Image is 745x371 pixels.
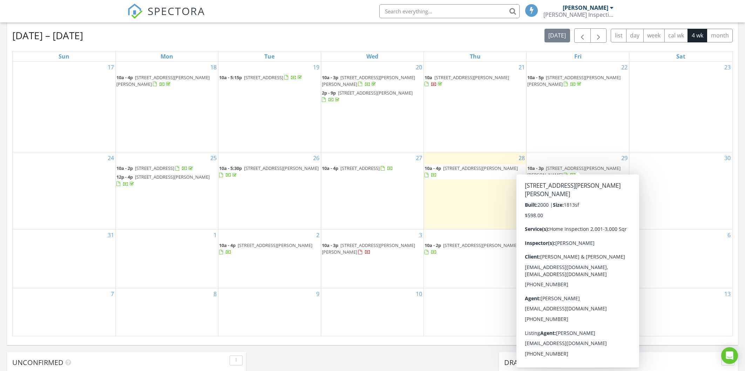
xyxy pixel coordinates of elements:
button: list [611,29,627,42]
a: 10a - 5:15p [STREET_ADDRESS] [219,74,303,81]
a: Go to September 13, 2025 [723,288,732,300]
span: [STREET_ADDRESS] [244,74,283,81]
a: Go to September 12, 2025 [620,288,629,300]
span: [STREET_ADDRESS] [340,165,380,171]
span: [STREET_ADDRESS][PERSON_NAME] [238,242,312,248]
a: 10a - 4p [STREET_ADDRESS][PERSON_NAME][PERSON_NAME] [116,74,210,87]
a: Tuesday [263,51,276,61]
span: [STREET_ADDRESS][PERSON_NAME][PERSON_NAME] [322,74,415,87]
span: [STREET_ADDRESS][PERSON_NAME] [135,174,210,180]
a: Go to August 31, 2025 [106,229,115,241]
a: SPECTORA [127,9,205,24]
a: Go to August 22, 2025 [620,62,629,73]
a: Go to August 20, 2025 [414,62,424,73]
a: Sunday [57,51,71,61]
td: Go to September 11, 2025 [424,288,527,336]
a: Go to August 29, 2025 [620,152,629,164]
a: 10a - 4p [STREET_ADDRESS][PERSON_NAME] [219,242,312,255]
span: 10a [425,74,432,81]
td: Go to August 25, 2025 [115,152,218,229]
span: 10a - 5:15p [219,74,242,81]
div: Open Intercom Messenger [721,347,738,364]
span: 10a - 4p [116,74,133,81]
a: 10a - 5p [STREET_ADDRESS][PERSON_NAME][PERSON_NAME] [527,74,628,89]
a: Go to August 26, 2025 [312,152,321,164]
a: Go to August 27, 2025 [414,152,424,164]
a: Go to September 4, 2025 [520,229,526,241]
a: 10a - 5:30p [STREET_ADDRESS][PERSON_NAME] [219,164,320,179]
a: Go to August 18, 2025 [209,62,218,73]
td: Go to August 23, 2025 [629,62,732,152]
a: 10a - 3p [STREET_ADDRESS][PERSON_NAME][PERSON_NAME] [527,165,621,178]
td: Go to September 3, 2025 [321,229,424,288]
td: Go to August 21, 2025 [424,62,527,152]
td: Go to September 1, 2025 [115,229,218,288]
a: Go to August 30, 2025 [723,152,732,164]
span: 10a - 3p [527,165,544,171]
td: Go to September 2, 2025 [218,229,321,288]
a: Thursday [468,51,482,61]
span: [STREET_ADDRESS][PERSON_NAME] [434,74,509,81]
span: 10a - 2p [116,165,133,171]
span: 10a - 4p [322,165,338,171]
input: Search everything... [379,4,520,18]
a: Monday [159,51,175,61]
a: 10a - 4p [STREET_ADDRESS][PERSON_NAME] [425,165,518,178]
span: [STREET_ADDRESS][PERSON_NAME][PERSON_NAME] [322,242,415,255]
a: 10a [STREET_ADDRESS][PERSON_NAME] [425,74,526,89]
a: 10a - 3p [STREET_ADDRESS][PERSON_NAME][PERSON_NAME] [322,242,415,255]
a: Go to September 11, 2025 [517,288,526,300]
td: Go to September 6, 2025 [629,229,732,288]
a: 12p - 4p [STREET_ADDRESS][PERSON_NAME] [116,173,217,188]
td: Go to September 4, 2025 [424,229,527,288]
span: [STREET_ADDRESS][PERSON_NAME] [244,165,319,171]
a: Go to September 6, 2025 [726,229,732,241]
td: Go to September 8, 2025 [115,288,218,336]
a: 10a [STREET_ADDRESS][PERSON_NAME] [425,74,509,87]
span: 12p - 4p [116,174,133,180]
a: 10a - 3p [STREET_ADDRESS][PERSON_NAME][PERSON_NAME] [527,164,628,179]
td: Go to August 22, 2025 [527,62,629,152]
span: Unconfirmed [12,358,63,367]
a: 10a - 4p [STREET_ADDRESS][PERSON_NAME][PERSON_NAME] [116,74,217,89]
td: Go to August 19, 2025 [218,62,321,152]
td: Go to September 7, 2025 [13,288,115,336]
a: 10a - 3p [STREET_ADDRESS][PERSON_NAME][PERSON_NAME] [322,241,423,256]
span: 10a - 5:30p [219,165,242,171]
a: Go to August 23, 2025 [723,62,732,73]
a: 10a - 2p [STREET_ADDRESS] [116,164,217,173]
td: Go to August 17, 2025 [13,62,115,152]
a: Go to September 10, 2025 [414,288,424,300]
span: 2p - 9p [322,90,336,96]
a: 10a - 5:30p [STREET_ADDRESS][PERSON_NAME] [219,165,319,178]
a: Go to September 8, 2025 [212,288,218,300]
a: 10a - 4p [STREET_ADDRESS] [322,165,393,171]
button: week [643,29,665,42]
a: Go to September 2, 2025 [315,229,321,241]
span: Draft Inspections [504,358,572,367]
h2: [DATE] – [DATE] [12,28,83,42]
a: 12p - 4p [STREET_ADDRESS][PERSON_NAME] [116,174,210,187]
a: Go to September 1, 2025 [212,229,218,241]
td: Go to September 9, 2025 [218,288,321,336]
img: The Best Home Inspection Software - Spectora [127,4,143,19]
span: 10a - 4p [425,165,441,171]
a: Go to August 24, 2025 [106,152,115,164]
td: Go to August 27, 2025 [321,152,424,229]
span: [STREET_ADDRESS][PERSON_NAME][PERSON_NAME] [116,74,210,87]
div: Kloeker Inspections [543,11,614,18]
button: [DATE] [544,29,570,42]
a: Friday [573,51,583,61]
td: Go to September 5, 2025 [527,229,629,288]
a: Go to August 17, 2025 [106,62,115,73]
a: Go to September 5, 2025 [623,229,629,241]
div: [PERSON_NAME] [563,4,608,11]
a: 10a - 4p [STREET_ADDRESS][PERSON_NAME] [425,164,526,179]
a: Go to August 21, 2025 [517,62,526,73]
a: 10a - 2p [STREET_ADDRESS][PERSON_NAME] [425,241,526,256]
span: SPECTORA [148,4,205,18]
button: day [626,29,644,42]
span: [STREET_ADDRESS][PERSON_NAME] [443,242,518,248]
td: Go to August 29, 2025 [527,152,629,229]
span: 10a - 3p [322,74,338,81]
